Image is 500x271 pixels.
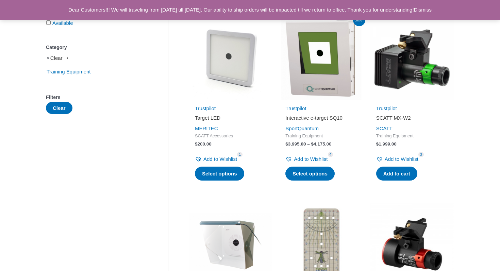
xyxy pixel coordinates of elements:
[376,141,379,147] span: $
[370,16,454,100] img: SCATT MX-W2 (wireless)
[285,115,357,124] a: Interactive e-target SQ10
[311,141,331,147] bdi: 4,175.00
[195,167,244,181] a: Select options for “Target LED”
[195,105,216,111] a: Trustpilot
[195,115,266,121] h2: Target LED
[46,20,51,25] input: Available
[414,7,432,13] a: Dismiss
[353,14,365,26] span: Sale!
[285,125,319,131] a: SportQuantum
[46,102,72,114] button: Clear
[46,43,148,52] div: Category
[285,154,328,164] a: Add to Wishlist
[376,141,397,147] bdi: 1,999.00
[285,105,306,111] a: Trustpilot
[285,141,288,147] span: $
[328,152,333,157] span: 4
[376,125,393,131] a: SCATT
[294,156,328,162] span: Add to Wishlist
[46,66,91,78] span: Training Equipment
[195,141,212,147] bdi: 200.00
[376,115,448,124] a: SCATT MX-W2
[376,133,448,139] span: Training Equipment
[46,92,148,102] div: Filters
[285,141,306,147] bdi: 3,995.00
[195,141,198,147] span: $
[285,115,357,121] h2: Interactive e-target SQ10
[285,167,335,181] a: Select options for “Interactive e-target SQ10”
[52,20,73,26] a: Available
[279,16,363,100] img: SQ10 Interactive e-target
[307,141,310,147] span: –
[195,154,237,164] a: Add to Wishlist
[46,68,91,74] a: Training Equipment
[376,105,397,111] a: Trustpilot
[285,133,357,139] span: Training Equipment
[203,156,237,162] span: Add to Wishlist
[376,115,448,121] h2: SCATT MX-W2
[376,167,417,181] a: Add to cart: “SCATT MX-W2”
[50,55,71,61] a: Clear
[237,152,243,157] span: 1
[195,133,266,139] span: SCATT Accessories
[195,125,218,131] a: MERITEC
[376,154,418,164] a: Add to Wishlist
[195,115,266,124] a: Target LED
[385,156,418,162] span: Add to Wishlist
[311,141,314,147] span: $
[418,152,424,157] span: 3
[189,16,272,100] img: Target LED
